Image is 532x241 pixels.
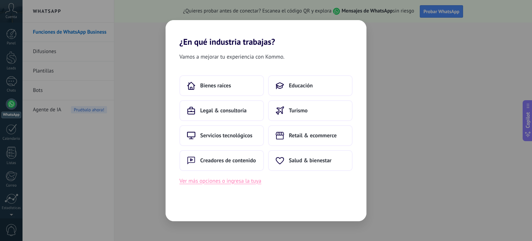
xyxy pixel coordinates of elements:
button: Retail & ecommerce [268,125,353,146]
span: Retail & ecommerce [289,132,337,139]
button: Servicios tecnológicos [179,125,264,146]
button: Bienes raíces [179,75,264,96]
span: Vamos a mejorar tu experiencia con Kommo. [179,52,284,61]
button: Turismo [268,100,353,121]
span: Salud & bienestar [289,157,331,164]
button: Legal & consultoría [179,100,264,121]
span: Legal & consultoría [200,107,247,114]
span: Bienes raíces [200,82,231,89]
span: Creadores de contenido [200,157,256,164]
button: Educación [268,75,353,96]
span: Educación [289,82,313,89]
button: Ver más opciones o ingresa la tuya [179,177,261,186]
h2: ¿En qué industria trabajas? [166,20,366,47]
button: Creadores de contenido [179,150,264,171]
span: Turismo [289,107,308,114]
button: Salud & bienestar [268,150,353,171]
span: Servicios tecnológicos [200,132,252,139]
